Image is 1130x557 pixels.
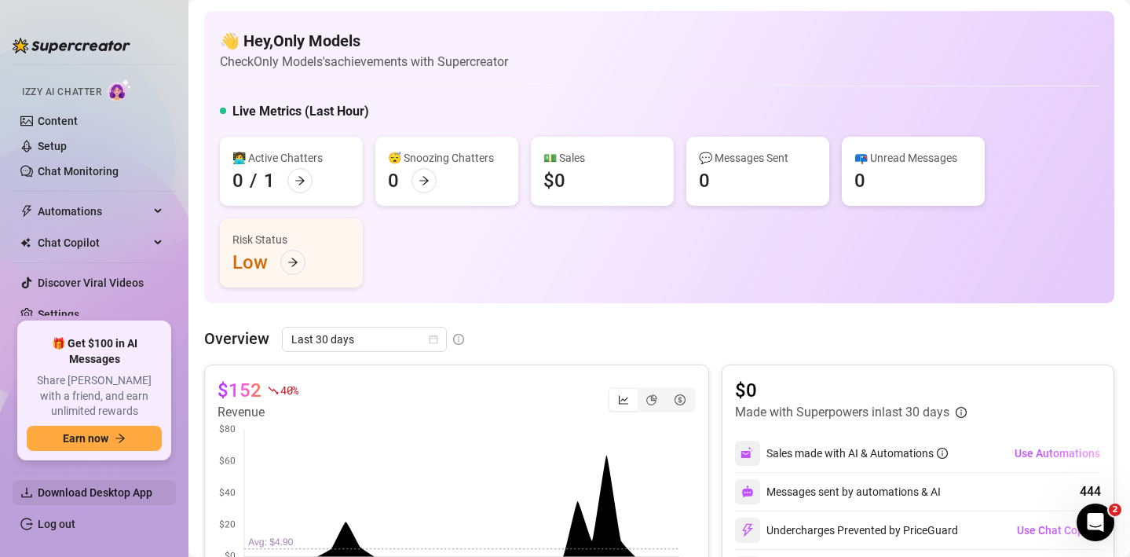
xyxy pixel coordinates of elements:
[1014,441,1101,466] button: Use Automations
[543,168,565,193] div: $0
[735,518,958,543] div: Undercharges Prevented by PriceGuard
[218,378,261,403] article: $152
[287,257,298,268] span: arrow-right
[291,328,437,351] span: Last 30 days
[20,205,33,218] span: thunderbolt
[699,149,817,167] div: 💬 Messages Sent
[232,149,350,167] div: 👩‍💻 Active Chatters
[735,403,949,422] article: Made with Superpowers in last 30 days
[13,38,130,53] img: logo-BBDzfeDw.svg
[108,79,132,101] img: AI Chatter
[280,383,298,398] span: 40 %
[618,394,629,405] span: line-chart
[38,165,119,178] a: Chat Monitoring
[38,199,149,224] span: Automations
[699,168,710,193] div: 0
[453,334,464,345] span: info-circle
[766,445,948,462] div: Sales made with AI & Automations
[956,407,967,418] span: info-circle
[741,446,755,460] img: svg%3e
[232,168,243,193] div: 0
[294,175,305,186] span: arrow-right
[38,277,144,289] a: Discover Viral Videos
[1080,482,1101,501] div: 444
[115,433,126,444] span: arrow-right
[38,486,152,499] span: Download Desktop App
[38,115,78,127] a: Content
[204,327,269,350] article: Overview
[20,486,33,499] span: download
[675,394,686,405] span: dollar-circle
[1015,447,1100,460] span: Use Automations
[27,336,162,367] span: 🎁 Get $100 in AI Messages
[20,237,31,248] img: Chat Copilot
[741,523,755,537] img: svg%3e
[735,378,967,403] article: $0
[268,385,279,396] span: fall
[232,231,350,248] div: Risk Status
[38,308,79,321] a: Settings
[1017,524,1100,537] span: Use Chat Copilot
[220,52,508,71] article: Check Only Models's achievements with Supercreator
[232,102,369,121] h5: Live Metrics (Last Hour)
[220,30,508,52] h4: 👋 Hey, Only Models
[388,149,506,167] div: 😴 Snoozing Chatters
[608,387,696,412] div: segmented control
[429,335,438,344] span: calendar
[38,518,75,530] a: Log out
[27,373,162,420] span: Share [PERSON_NAME] with a friend, and earn unlimited rewards
[1016,518,1101,543] button: Use Chat Copilot
[735,479,941,504] div: Messages sent by automations & AI
[741,486,754,498] img: svg%3e
[38,140,67,152] a: Setup
[388,168,399,193] div: 0
[1077,504,1114,541] iframe: Intercom live chat
[22,85,101,100] span: Izzy AI Chatter
[854,168,865,193] div: 0
[63,432,108,445] span: Earn now
[937,448,948,459] span: info-circle
[264,168,275,193] div: 1
[1109,504,1121,516] span: 2
[543,149,661,167] div: 💵 Sales
[27,426,162,451] button: Earn nowarrow-right
[854,149,972,167] div: 📪 Unread Messages
[218,403,298,422] article: Revenue
[419,175,430,186] span: arrow-right
[38,230,149,255] span: Chat Copilot
[646,394,657,405] span: pie-chart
